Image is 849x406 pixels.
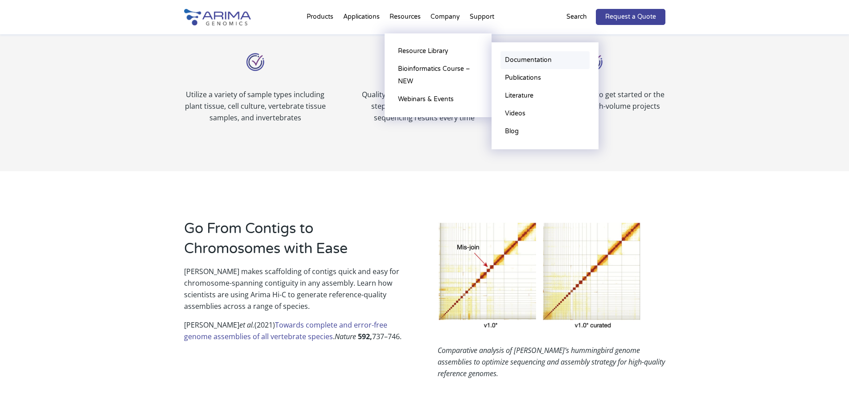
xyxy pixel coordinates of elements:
[394,90,483,108] a: Webinars & Events
[438,345,665,378] em: Comparative analysis of [PERSON_NAME]’s hummingbird genome assemblies to optimize sequencing and ...
[500,105,590,123] a: Videos
[335,332,356,341] i: Nature
[10,220,70,228] span: Invertebrate animal
[358,332,372,341] b: 592,
[184,219,411,266] h2: Go From Contigs to Chromosomes with Ease
[500,69,590,87] a: Publications
[394,42,483,60] a: Resource Library
[184,266,411,319] p: [PERSON_NAME] makes scaffolding of contigs quick and easy for chromosome-spanning contiguity in a...
[10,197,32,205] span: Human
[2,209,8,215] input: Vertebrate animal
[10,243,80,251] span: Other (please describe)
[2,221,8,226] input: Invertebrate animal
[184,320,387,341] a: Towards complete and error-free genome assemblies of all vertebrate species
[353,89,496,123] p: Quality you can trust, with built-in QC steps to ensure you get reliable sequencing results every...
[10,208,64,217] span: Vertebrate animal
[2,232,8,238] input: Plant
[239,320,254,330] i: et al.
[500,51,590,69] a: Documentation
[242,49,269,75] img: User Friendly_Icon_Arima Genomics
[500,123,590,140] a: Blog
[2,244,8,250] input: Other (please describe)
[566,11,587,23] p: Search
[184,9,251,25] img: Arima-Genomics-logo
[184,89,327,123] p: Utilize a variety of sample types including plant tissue, cell culture, vertebrate tissue samples...
[394,60,483,90] a: Bioinformatics Course – NEW
[184,319,411,349] p: [PERSON_NAME] (2021) . 737–746.
[10,231,25,240] span: Plant
[2,197,8,203] input: Human
[500,87,590,105] a: Literature
[438,219,642,331] img: Rhie_2021_Nature_Genome Assembly
[596,9,665,25] a: Request a Quote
